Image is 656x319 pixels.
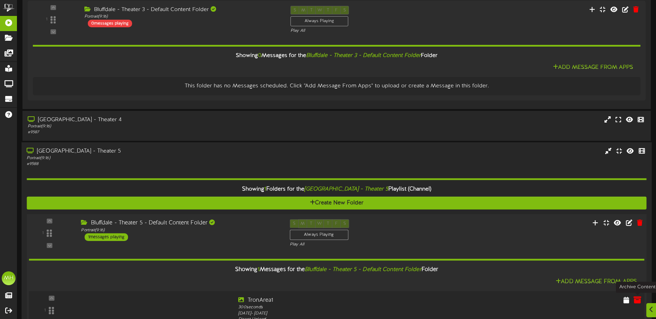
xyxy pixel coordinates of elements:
div: Portrait ( 9:16 ) [28,124,279,129]
span: 0 [258,52,261,59]
div: 1 messages playing [85,233,128,241]
div: Portrait ( 9:16 ) [84,14,280,20]
div: [DATE] - [DATE] [238,310,487,317]
div: Always Playing [290,230,348,240]
i: [GEOGRAPHIC_DATA] - Theater 5 [304,186,388,192]
div: Showing Messages for the Folder [24,262,649,277]
div: TronArea1 [238,296,487,304]
div: # 9588 [27,161,279,167]
i: Bluffdale - Theater 5 - Default Content Folder [305,267,421,273]
div: Bluffdale - Theater 3 - Default Content Folder [84,6,280,14]
div: # 9587 [28,129,279,135]
div: Play All [290,242,436,248]
button: Add Message From Apps [551,63,635,72]
div: [GEOGRAPHIC_DATA] - Theater 4 [28,116,279,124]
div: Portrait ( 9:16 ) [81,227,279,233]
div: Showing Messages for the Folder [28,48,646,63]
div: Bluffdale - Theater 5 - Default Content Folder [81,219,279,227]
div: Play All [290,28,435,34]
i: Bluffdale - Theater 3 - Default Content Folder [306,52,421,59]
div: 0 messages playing [88,20,132,27]
span: 1 [258,267,260,273]
span: 1 [264,186,266,192]
div: MH [2,271,16,285]
div: Showing Folders for the Playlist (Channel) [21,182,652,196]
button: Add Message From Apps [554,277,639,286]
div: Portrait ( 9:16 ) [27,155,279,161]
div: This folder has no Messages scheduled. Click "Add Message From Apps" to upload or create a Messag... [38,82,635,90]
div: Always Playing [290,16,348,26]
button: Create New Folder [27,196,646,209]
div: [GEOGRAPHIC_DATA] - Theater 5 [27,147,279,155]
div: 300 seconds [238,304,487,310]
